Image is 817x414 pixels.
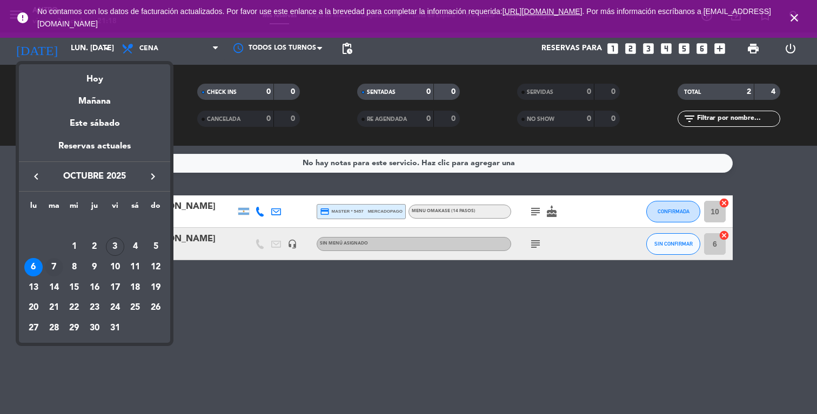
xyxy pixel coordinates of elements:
[44,257,64,277] td: 7 de octubre de 2025
[46,169,143,184] span: octubre 2025
[85,298,104,317] div: 23
[45,298,63,317] div: 21
[126,298,144,317] div: 25
[85,258,104,276] div: 9
[30,170,43,183] i: keyboard_arrow_left
[44,277,64,298] td: 14 de octubre de 2025
[143,169,163,184] button: keyboard_arrow_right
[105,297,125,318] td: 24 de octubre de 2025
[24,279,43,297] div: 13
[65,237,83,256] div: 1
[26,169,46,184] button: keyboard_arrow_left
[145,257,166,277] td: 12 de octubre de 2025
[105,318,125,338] td: 31 de octubre de 2025
[105,200,125,216] th: viernes
[64,200,84,216] th: miércoles
[145,277,166,298] td: 19 de octubre de 2025
[125,200,146,216] th: sábado
[146,279,165,297] div: 19
[85,319,104,337] div: 30
[84,277,105,298] td: 16 de octubre de 2025
[19,86,170,108] div: Mañana
[44,318,64,338] td: 28 de octubre de 2025
[146,298,165,317] div: 26
[23,216,166,237] td: OCT.
[106,298,124,317] div: 24
[125,257,146,277] td: 11 de octubre de 2025
[65,319,83,337] div: 29
[126,237,144,256] div: 4
[125,236,146,257] td: 4 de octubre de 2025
[64,257,84,277] td: 8 de octubre de 2025
[64,318,84,338] td: 29 de octubre de 2025
[84,318,105,338] td: 30 de octubre de 2025
[84,257,105,277] td: 9 de octubre de 2025
[145,200,166,216] th: domingo
[45,279,63,297] div: 14
[64,277,84,298] td: 15 de octubre de 2025
[45,319,63,337] div: 28
[125,277,146,298] td: 18 de octubre de 2025
[19,139,170,161] div: Reservas actuales
[84,297,105,318] td: 23 de octubre de 2025
[106,237,124,256] div: 3
[64,297,84,318] td: 22 de octubre de 2025
[146,170,159,183] i: keyboard_arrow_right
[105,257,125,277] td: 10 de octubre de 2025
[126,258,144,276] div: 11
[24,258,43,276] div: 6
[125,297,146,318] td: 25 de octubre de 2025
[65,298,83,317] div: 22
[145,236,166,257] td: 5 de octubre de 2025
[23,297,44,318] td: 20 de octubre de 2025
[64,236,84,257] td: 1 de octubre de 2025
[106,279,124,297] div: 17
[19,108,170,139] div: Este sábado
[146,237,165,256] div: 5
[19,64,170,86] div: Hoy
[84,236,105,257] td: 2 de octubre de 2025
[85,279,104,297] div: 16
[65,279,83,297] div: 15
[145,297,166,318] td: 26 de octubre de 2025
[23,277,44,298] td: 13 de octubre de 2025
[106,319,124,337] div: 31
[105,236,125,257] td: 3 de octubre de 2025
[105,277,125,298] td: 17 de octubre de 2025
[45,258,63,276] div: 7
[146,258,165,276] div: 12
[24,298,43,317] div: 20
[126,279,144,297] div: 18
[23,318,44,338] td: 27 de octubre de 2025
[65,258,83,276] div: 8
[106,258,124,276] div: 10
[23,257,44,277] td: 6 de octubre de 2025
[23,200,44,216] th: lunes
[24,319,43,337] div: 27
[44,297,64,318] td: 21 de octubre de 2025
[44,200,64,216] th: martes
[85,237,104,256] div: 2
[84,200,105,216] th: jueves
